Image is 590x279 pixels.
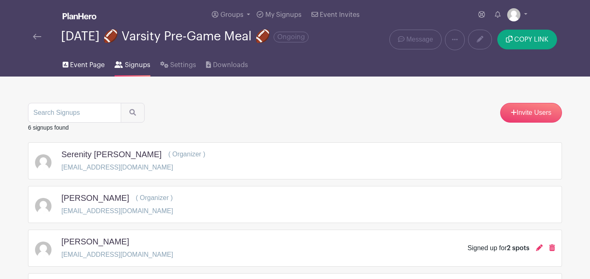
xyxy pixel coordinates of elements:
[160,50,196,77] a: Settings
[514,36,548,43] span: COPY LINK
[35,154,52,171] img: default-ce2991bfa6775e67f084385cd625a349d9dcbb7a52a09fb2fda1e96e2d18dcdb.png
[320,12,360,18] span: Event Invites
[206,50,248,77] a: Downloads
[35,198,52,214] img: default-ce2991bfa6775e67f084385cd625a349d9dcbb7a52a09fb2fda1e96e2d18dcdb.png
[70,60,105,70] span: Event Page
[507,8,520,21] img: default-ce2991bfa6775e67f084385cd625a349d9dcbb7a52a09fb2fda1e96e2d18dcdb.png
[507,245,529,251] span: 2 spots
[274,32,309,42] span: Ongoing
[28,103,121,123] input: Search Signups
[61,149,162,159] h5: Serenity [PERSON_NAME]
[63,13,96,19] img: logo_white-6c42ec7e38ccf1d336a20a19083b03d10ae64f83f12c07503d8b9e83406b4c7d.svg
[213,60,248,70] span: Downloads
[497,30,557,49] button: COPY LINK
[389,30,442,49] a: Message
[468,243,529,253] div: Signed up for
[220,12,243,18] span: Groups
[136,194,173,201] span: ( Organizer )
[61,206,173,216] p: [EMAIL_ADDRESS][DOMAIN_NAME]
[28,124,69,131] small: 6 signups found
[170,60,196,70] span: Settings
[35,242,52,258] img: default-ce2991bfa6775e67f084385cd625a349d9dcbb7a52a09fb2fda1e96e2d18dcdb.png
[61,237,129,246] h5: [PERSON_NAME]
[125,60,150,70] span: Signups
[406,35,433,44] span: Message
[115,50,150,77] a: Signups
[61,163,205,172] p: [EMAIL_ADDRESS][DOMAIN_NAME]
[168,151,205,158] span: ( Organizer )
[61,250,173,260] p: [EMAIL_ADDRESS][DOMAIN_NAME]
[63,50,105,77] a: Event Page
[33,34,41,40] img: back-arrow-29a5d9b10d5bd6ae65dc969a981735edf675c4d7a1fe02e03b50dbd4ba3cdb55.svg
[61,193,129,203] h5: [PERSON_NAME]
[61,30,309,43] div: [DATE] 🏈 Varsity Pre-Game Meal 🏈
[500,103,562,123] a: Invite Users
[265,12,302,18] span: My Signups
